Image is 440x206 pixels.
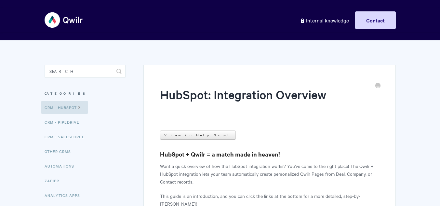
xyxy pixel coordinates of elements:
a: Automations [45,159,79,172]
a: Other CRMs [45,145,76,158]
img: Qwilr Help Center [45,8,83,32]
a: Contact [355,11,396,29]
a: CRM - HubSpot [41,101,88,114]
a: Zapier [45,174,64,187]
h1: HubSpot: Integration Overview [160,86,369,114]
h3: Categories [45,88,126,99]
h3: HubSpot + Qwilr = a match made in heaven! [160,150,379,159]
p: Want a quick overview of how the HubSpot integration works? You've come to the right place! The Q... [160,162,379,185]
input: Search [45,65,126,78]
a: CRM - Pipedrive [45,116,84,129]
a: CRM - Salesforce [45,130,89,143]
a: Print this Article [375,82,380,89]
a: Internal knowledge [295,11,354,29]
a: Analytics Apps [45,189,85,202]
a: View in Help Scout [160,130,236,140]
